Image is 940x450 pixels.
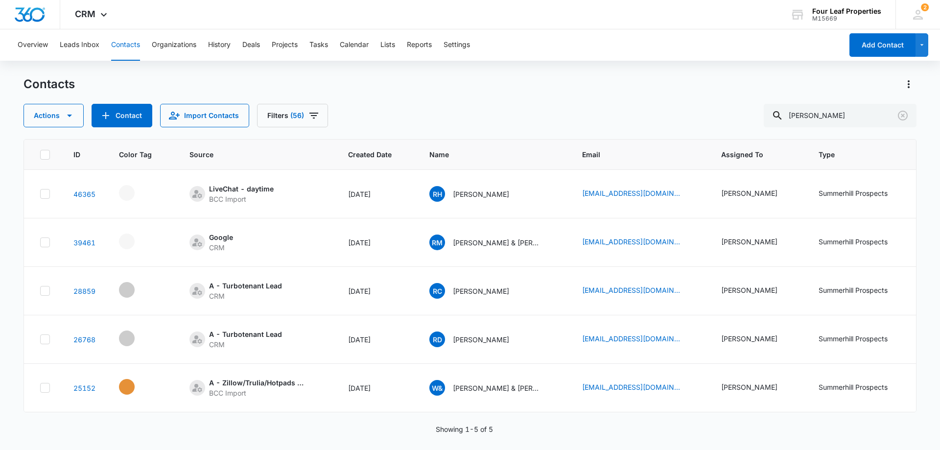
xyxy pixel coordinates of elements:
div: Source - [object Object] - Select to Edit Field [189,378,325,398]
button: Projects [272,29,298,61]
button: Filters [257,104,328,127]
button: History [208,29,231,61]
a: [EMAIL_ADDRESS][DOMAIN_NAME] [582,237,680,247]
button: Clear [895,108,911,123]
p: [PERSON_NAME] [453,189,509,199]
span: Color Tag [119,149,152,160]
span: RM [429,235,445,250]
div: - - Select to Edit Field [119,234,152,249]
div: Name - Rhonda Hardwick - Select to Edit Field [429,186,527,202]
div: BCC Import [209,388,307,398]
span: 2 [921,3,929,11]
div: [PERSON_NAME] [721,237,777,247]
div: Type - Summerhill Prospects - Select to Edit Field [819,382,905,394]
div: [PERSON_NAME] [721,382,777,392]
div: CRM [209,291,282,301]
a: Navigate to contact details page for Rhonda Minter & John [73,238,95,247]
div: Email - Rhondahardwick58@yahoo.com - Select to Edit Field [582,188,698,200]
span: RC [429,283,445,299]
div: - - Select to Edit Field [119,379,152,395]
span: RH [429,186,445,202]
a: Navigate to contact details page for William & Rhonda Smith [73,384,95,392]
a: [EMAIL_ADDRESS][DOMAIN_NAME] [EMAIL_ADDRESS][DOMAIN_NAME] [582,285,680,295]
div: BCC Import [209,194,274,204]
div: Name - Rhonda D Cordova - Select to Edit Field [429,332,527,347]
div: Type - Summerhill Prospects - Select to Edit Field [819,333,905,345]
button: Leads Inbox [60,29,99,61]
div: Name - William & Rhonda Smith - Select to Edit Field [429,380,559,396]
div: - - Select to Edit Field [119,185,152,201]
p: [PERSON_NAME] & [PERSON_NAME] [453,383,541,393]
p: [PERSON_NAME] [453,334,509,345]
a: Navigate to contact details page for Rhonda Cron [73,287,95,295]
div: [PERSON_NAME] [721,333,777,344]
div: - - Select to Edit Field [119,282,152,298]
p: Showing 1-5 of 5 [436,424,493,434]
div: Assigned To - Kelly Mursch - Select to Edit Field [721,285,795,297]
a: Navigate to contact details page for Rhonda D Cordova [73,335,95,344]
span: Email [582,149,683,160]
div: CRM [209,339,282,350]
div: Assigned To - Kelly Mursch - Select to Edit Field [721,237,795,248]
div: Source - [object Object] - Select to Edit Field [189,232,251,253]
div: [PERSON_NAME] [721,188,777,198]
div: Summerhill Prospects [819,285,888,295]
button: Calendar [340,29,369,61]
div: Source - [object Object] - Select to Edit Field [189,329,300,350]
div: Summerhill Prospects [819,382,888,392]
p: [PERSON_NAME] [453,286,509,296]
div: A - Turbotenant Lead [209,281,282,291]
span: RD [429,332,445,347]
button: Settings [444,29,470,61]
span: Name [429,149,544,160]
div: notifications count [921,3,929,11]
span: Assigned To [721,149,781,160]
div: A - Zillow/Trulia/Hotpads Rent Connect [209,378,307,388]
button: Actions [901,76,916,92]
div: Source - [object Object] - Select to Edit Field [189,184,291,204]
div: [DATE] [348,383,406,393]
div: Email - willrsmith@live.com - Select to Edit Field [582,382,698,394]
button: Deals [242,29,260,61]
div: [DATE] [348,334,406,345]
div: [DATE] [348,237,406,248]
div: A - Turbotenant Lead [209,329,282,339]
button: Import Contacts [160,104,249,127]
span: W& [429,380,445,396]
button: Add Contact [849,33,916,57]
button: Actions [23,104,84,127]
button: Add Contact [92,104,152,127]
div: Type - Summerhill Prospects - Select to Edit Field [819,237,905,248]
div: Google [209,232,233,242]
div: account id [812,15,881,22]
a: [EMAIL_ADDRESS][DOMAIN_NAME] [582,188,680,198]
div: - - Select to Edit Field [119,331,152,346]
button: Organizations [152,29,196,61]
div: Type - Summerhill Prospects - Select to Edit Field [819,188,905,200]
div: Assigned To - Kelly Mursch - Select to Edit Field [721,382,795,394]
div: Assigned To - Kelly Mursch - Select to Edit Field [721,188,795,200]
button: Overview [18,29,48,61]
div: Assigned To - Kelly Mursch - Select to Edit Field [721,333,795,345]
span: Source [189,149,310,160]
a: [EMAIL_ADDRESS][DOMAIN_NAME] [582,333,680,344]
span: CRM [75,9,95,19]
div: Summerhill Prospects [819,333,888,344]
a: Navigate to contact details page for Rhonda Hardwick [73,190,95,198]
div: CRM [209,242,233,253]
div: Email - rhondaminter92@gmail.com - Select to Edit Field [582,237,698,248]
div: Summerhill Prospects [819,237,888,247]
button: Reports [407,29,432,61]
button: Lists [380,29,395,61]
span: (56) [290,112,304,119]
button: Tasks [309,29,328,61]
div: Email - RHONDACRON@AOL.COM RHONDACRON@AOL.COM - Select to Edit Field [582,285,698,297]
div: Source - [object Object] - Select to Edit Field [189,281,300,301]
span: Created Date [348,149,392,160]
div: Name - Rhonda Cron - Select to Edit Field [429,283,527,299]
div: [DATE] [348,189,406,199]
input: Search Contacts [764,104,916,127]
a: [EMAIL_ADDRESS][DOMAIN_NAME] [582,382,680,392]
div: Name - Rhonda Minter & John - Select to Edit Field [429,235,559,250]
p: [PERSON_NAME] & [PERSON_NAME] [453,237,541,248]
